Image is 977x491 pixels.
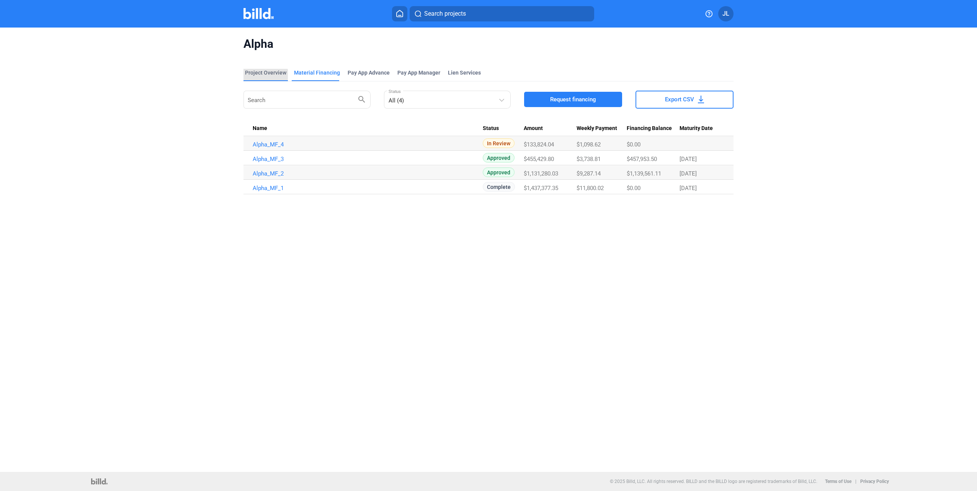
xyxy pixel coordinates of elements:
[627,141,640,148] span: $0.00
[253,125,483,132] div: Name
[680,185,697,192] span: [DATE]
[357,94,366,104] mat-icon: search
[524,92,622,107] button: Request financing
[577,125,627,132] div: Weekly Payment
[524,125,543,132] span: Amount
[243,8,274,19] img: Billd Company Logo
[483,153,515,163] span: Approved
[483,182,515,192] span: Complete
[245,69,286,76] div: Project Overview
[577,156,601,163] span: $3,738.81
[718,6,734,21] button: JL
[665,96,694,103] span: Export CSV
[91,478,108,484] img: logo
[397,69,440,76] span: Pay App Manager
[524,156,554,163] span: $455,429.80
[627,125,680,132] div: Financing Balance
[577,170,601,177] span: $9,287.14
[424,9,466,18] span: Search projects
[253,170,483,177] a: Alpha_MF_2
[680,125,724,132] div: Maturity Date
[524,125,577,132] div: Amount
[253,156,483,163] a: Alpha_MF_3
[680,170,697,177] span: [DATE]
[550,96,596,103] span: Request financing
[577,185,604,192] span: $11,800.02
[389,97,404,104] mat-select-trigger: All (4)
[577,141,601,148] span: $1,098.62
[524,185,558,192] span: $1,437,377.35
[722,9,729,18] span: JL
[524,141,554,148] span: $133,824.04
[855,479,856,484] p: |
[524,170,558,177] span: $1,131,280.03
[410,6,594,21] button: Search projects
[243,37,734,51] span: Alpha
[860,479,889,484] b: Privacy Policy
[680,156,697,163] span: [DATE]
[483,125,524,132] div: Status
[627,125,672,132] span: Financing Balance
[825,479,851,484] b: Terms of Use
[253,141,483,148] a: Alpha_MF_4
[294,69,340,76] div: Material Financing
[483,167,515,177] span: Approved
[577,125,617,132] span: Weekly Payment
[253,125,267,132] span: Name
[627,156,657,163] span: $457,953.50
[610,479,817,484] p: © 2025 Billd, LLC. All rights reserved. BILLD and the BILLD logo are registered trademarks of Bil...
[627,185,640,192] span: $0.00
[483,138,515,148] span: In Review
[448,69,481,76] div: Lien Services
[636,91,734,109] button: Export CSV
[348,69,390,76] div: Pay App Advance
[253,185,483,192] a: Alpha_MF_1
[680,125,713,132] span: Maturity Date
[483,125,499,132] span: Status
[627,170,661,177] span: $1,139,561.11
